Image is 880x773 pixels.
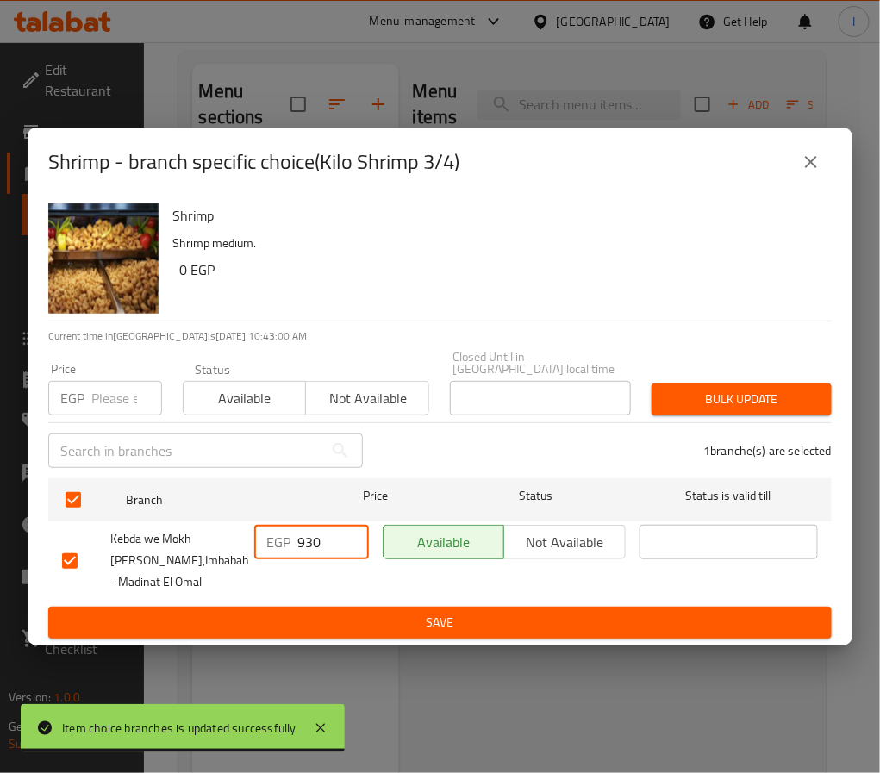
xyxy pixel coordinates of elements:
span: Price [319,485,434,507]
span: Branch [126,489,304,511]
span: Available [190,386,300,411]
button: Available [183,381,307,415]
button: Not available [503,525,625,559]
span: Available [390,530,497,555]
button: Not available [305,381,429,415]
div: Item choice branches is updated successfully [62,719,296,738]
span: Not available [511,530,618,555]
img: Shrimp [48,203,159,314]
p: 1 branche(s) are selected [703,442,832,459]
span: Bulk update [665,389,818,410]
button: close [790,141,832,183]
span: Status [446,485,625,507]
h6: Shrimp [172,203,818,228]
span: Kebda we Mokh [PERSON_NAME],Imbabah - Madinat El Omal [110,528,240,593]
input: Please enter price [91,381,162,415]
button: Available [383,525,504,559]
p: EGP [60,388,84,408]
p: Current time in [GEOGRAPHIC_DATA] is [DATE] 10:43:00 AM [48,328,832,344]
button: Bulk update [652,383,832,415]
span: Status is valid till [640,485,818,507]
p: Shrimp medium. [172,233,818,254]
input: Search in branches [48,433,323,468]
h6: 0 EGP [179,258,818,282]
span: Save [62,612,818,633]
h2: Shrimp - branch specific choice(Kilo Shrimp 3/4) [48,148,459,176]
span: Not available [313,386,422,411]
p: EGP [266,532,290,552]
input: Please enter price [297,525,369,559]
button: Save [48,607,832,639]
